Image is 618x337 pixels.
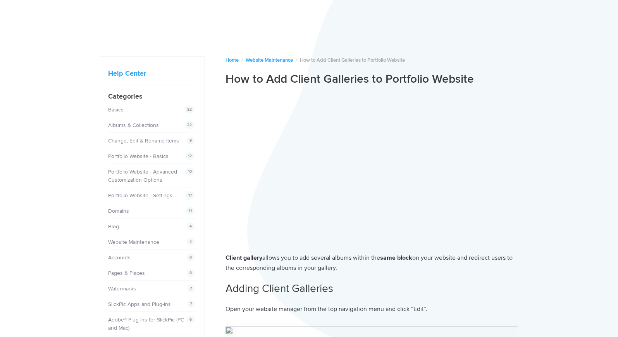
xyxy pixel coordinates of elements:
span: 22 [184,121,195,129]
span: 6 [187,316,195,323]
a: Basics [108,106,124,113]
a: Help Center [108,69,146,78]
span: 8 [187,269,195,277]
a: Pages & Places [108,270,145,276]
a: Domains [108,208,129,214]
a: Blog [108,223,119,230]
span: 4 [187,238,195,246]
span: 7 [187,300,195,308]
span: 12 [185,152,195,160]
span: 17 [186,191,195,199]
span: 9 [187,137,195,144]
a: Portfolio Website - Advanced Customization Options [108,168,177,183]
a: Adobe® Plug-Ins for SlickPic (PC and Mac) [108,316,184,331]
span: 22 [184,106,195,113]
a: Accounts [108,254,131,261]
a: Portfolio Website - Basics [108,153,169,160]
a: Change, Edit & Rename Items [108,137,179,144]
a: Watermarks [108,285,136,292]
a: SlickPic Apps and Plug-ins [108,301,171,307]
span: 10 [185,168,195,175]
a: Website Maintenance [108,239,159,245]
span: / [296,57,297,63]
h1: How to Add Client Galleries to Portfolio Website [226,72,518,87]
b: Client gallery [226,254,262,262]
a: Albums & Collections [108,122,159,129]
h2: Adding Client Galleries [226,281,518,296]
span: 7 [187,285,195,292]
iframe: client galleries.mp4 [226,93,518,224]
span: / [241,57,243,63]
p: allows you to add several albums within the on your website and redirect users to the correspondi... [226,253,518,273]
a: Portfolio Website - Settings [108,192,172,199]
span: 11 [186,207,195,215]
p: Open your website manager from the top navigation menu and click “Edit”. [226,304,518,314]
h4: Categories [108,91,196,102]
span: How to Add Client Galleries to Portfolio Website [300,57,405,63]
span: 4 [187,222,195,230]
strong: same block [380,254,412,262]
a: Home [226,57,239,63]
span: 8 [187,254,195,261]
a: Website Maintenance [246,57,293,63]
